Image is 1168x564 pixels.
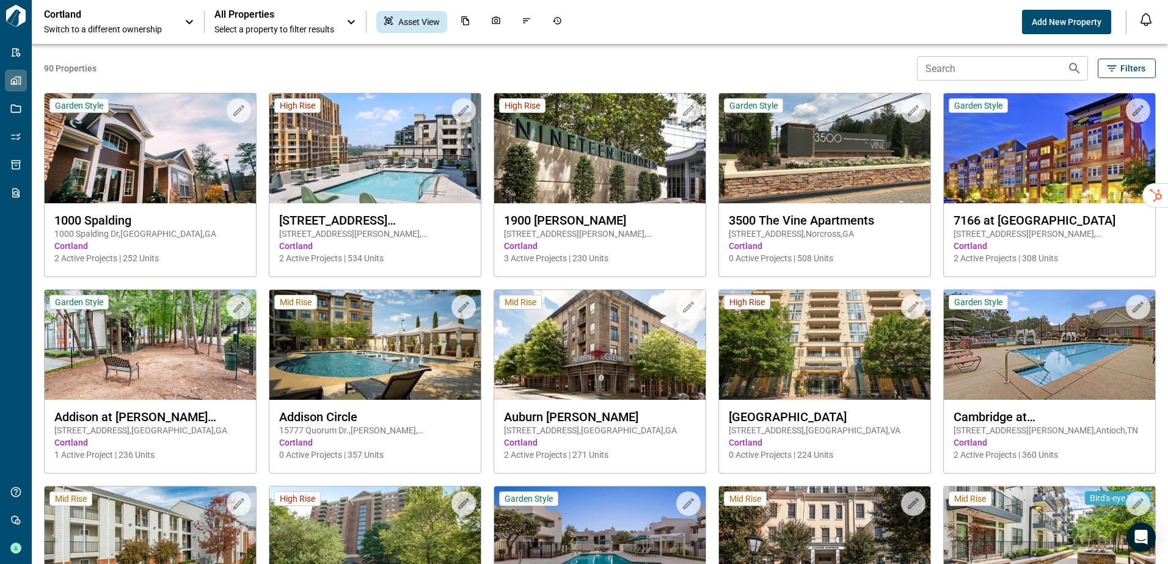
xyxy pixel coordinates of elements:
span: Mid Rise [505,297,536,308]
span: 3 Active Projects | 230 Units [504,252,696,264]
div: Documents [453,11,478,33]
span: 3500 The Vine Apartments [729,213,921,228]
span: 90 Properties [44,62,912,74]
div: Asset View [376,11,447,33]
span: 2 Active Projects | 360 Units [954,449,1145,461]
span: High Rise [280,100,315,111]
img: property-asset [719,290,930,400]
span: Garden Style [954,100,1002,111]
span: 2 Active Projects | 534 Units [279,252,471,264]
span: Garden Style [55,297,103,308]
span: Cortland [729,240,921,252]
span: Cortland [954,240,1145,252]
span: All Properties [214,9,334,21]
span: 0 Active Projects | 508 Units [729,252,921,264]
span: [STREET_ADDRESS] , [GEOGRAPHIC_DATA] , VA [729,424,921,436]
img: property-asset [719,93,930,203]
span: Add New Property [1032,16,1101,28]
span: Mid Rise [729,493,761,504]
span: Cortland [504,436,696,449]
div: Job History [545,11,569,33]
span: Garden Style [505,493,553,504]
span: Select a property to filter results [214,23,334,35]
span: 0 Active Projects | 224 Units [729,449,921,461]
span: Cortland [279,436,471,449]
span: Switch to a different ownership [44,23,172,35]
span: 0 Active Projects | 357 Units [279,449,471,461]
div: Issues & Info [514,11,539,33]
span: [STREET_ADDRESS] , [GEOGRAPHIC_DATA] , GA [54,424,246,436]
img: property-asset [944,93,1155,203]
img: property-asset [494,290,706,400]
span: Auburn [PERSON_NAME] [504,410,696,424]
img: property-asset [269,93,481,203]
img: property-asset [944,290,1155,400]
button: Filters [1098,59,1156,78]
span: [STREET_ADDRESS][PERSON_NAME] , [GEOGRAPHIC_DATA] , CO [954,228,1145,240]
span: Cortland [954,436,1145,449]
span: Addison at [PERSON_NAME][GEOGRAPHIC_DATA] [54,410,246,424]
span: Garden Style [729,100,778,111]
span: 1900 [PERSON_NAME] [504,213,696,228]
img: property-asset [45,93,256,203]
span: Mid Rise [55,493,87,504]
span: High Rise [280,493,315,504]
span: 1000 Spalding Dr , [GEOGRAPHIC_DATA] , GA [54,228,246,240]
span: Addison Circle [279,410,471,424]
img: property-asset [269,290,481,400]
span: 2 Active Projects | 308 Units [954,252,1145,264]
span: Bird's-eye View [1090,493,1145,504]
span: 2 Active Projects | 271 Units [504,449,696,461]
span: Filters [1120,62,1145,74]
span: [STREET_ADDRESS][PERSON_NAME] , Antioch , TN [954,424,1145,436]
span: [STREET_ADDRESS][PERSON_NAME] , [GEOGRAPHIC_DATA] , VA [279,228,471,240]
span: Cortland [54,240,246,252]
span: Garden Style [55,100,103,111]
span: [STREET_ADDRESS][PERSON_NAME] , [GEOGRAPHIC_DATA] , [GEOGRAPHIC_DATA] [504,228,696,240]
span: 15777 Quorum Dr. , [PERSON_NAME] , [GEOGRAPHIC_DATA] [279,424,471,436]
span: High Rise [729,297,765,308]
div: Open Intercom Messenger [1126,522,1156,552]
img: property-asset [45,290,256,400]
p: Cortland [44,9,154,21]
span: 1000 Spalding [54,213,246,228]
span: Garden Style [954,297,1002,308]
span: Cambridge at [GEOGRAPHIC_DATA] [954,410,1145,424]
span: Cortland [504,240,696,252]
span: High Rise [505,100,540,111]
span: Cortland [54,436,246,449]
button: Add New Property [1022,10,1111,34]
button: Search properties [1062,56,1087,81]
span: [STREET_ADDRESS][PERSON_NAME] [279,213,471,228]
span: Cortland [729,436,921,449]
span: Mid Rise [954,493,986,504]
span: 1 Active Project | 236 Units [54,449,246,461]
img: property-asset [494,93,706,203]
span: [GEOGRAPHIC_DATA] [729,410,921,424]
span: Cortland [279,240,471,252]
span: Asset View [398,16,440,28]
div: Photos [484,11,508,33]
span: [STREET_ADDRESS] , [GEOGRAPHIC_DATA] , GA [504,424,696,436]
span: [STREET_ADDRESS] , Norcross , GA [729,228,921,240]
span: 2 Active Projects | 252 Units [54,252,246,264]
span: 7166 at [GEOGRAPHIC_DATA] [954,213,1145,228]
span: Mid Rise [280,297,312,308]
button: Open notification feed [1136,10,1156,29]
